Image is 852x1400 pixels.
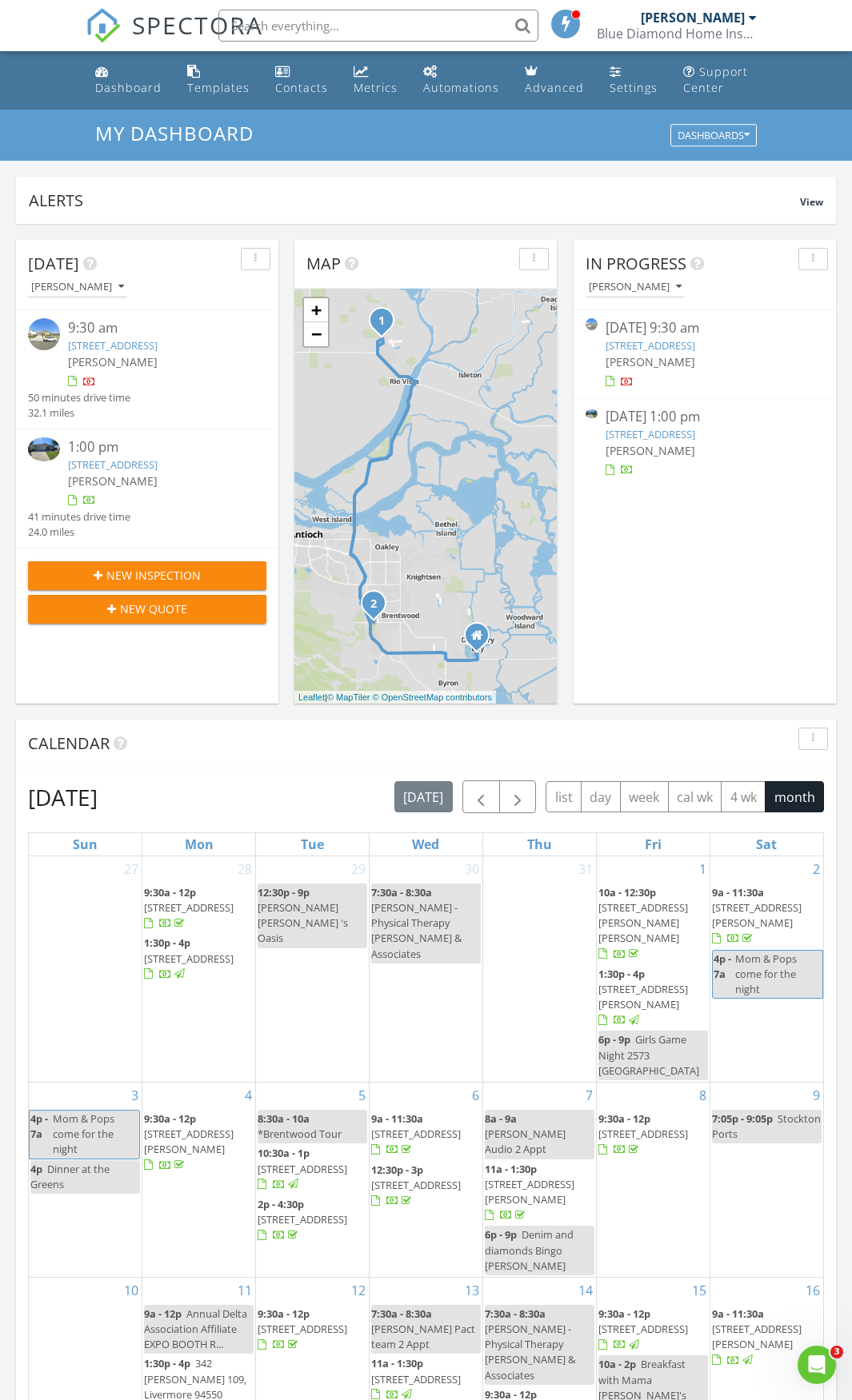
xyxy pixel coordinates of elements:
[68,318,247,338] div: 9:30 am
[712,1111,821,1141] span: Stockton Ports
[642,833,665,856] a: Friday
[525,80,584,95] div: Advanced
[482,856,596,1083] td: Go to July 31, 2025
[144,1356,190,1370] span: 1:30p - 4p
[348,1278,369,1303] a: Go to August 12, 2025
[304,298,328,322] a: Zoom in
[641,10,745,26] div: [PERSON_NAME]
[68,457,158,472] a: [STREET_ADDRESS]
[598,1127,688,1141] span: [STREET_ADDRESS]
[710,1083,823,1278] td: Go to August 9, 2025
[28,437,60,461] img: 9360049%2Fcover_photos%2Faxz7bw9WAPiT9phwNGwT%2Fsmall.jpg
[371,885,432,899] span: 7:30a - 8:30a
[668,781,722,812] button: cal wk
[696,856,710,882] a: Go to August 1, 2025
[144,935,190,950] span: 1:30p - 4p
[677,58,764,103] a: Support Center
[371,1163,461,1207] a: 12:30p - 3p [STREET_ADDRESS]
[499,780,537,813] button: Next month
[462,856,482,882] a: Go to July 30, 2025
[753,833,780,856] a: Saturday
[68,338,158,353] a: [STREET_ADDRESS]
[258,1197,304,1211] span: 2p - 4:30p
[132,8,263,42] span: SPECTORA
[53,1111,114,1156] span: Mom & Pops come for the night
[144,1111,196,1126] span: 9:30a - 12p
[575,1278,596,1303] a: Go to August 14, 2025
[378,316,385,327] i: 1
[89,58,168,103] a: Dashboard
[462,780,500,813] button: Previous month
[586,318,824,389] a: [DATE] 9:30 am [STREET_ADDRESS] [PERSON_NAME]
[482,1083,596,1278] td: Go to August 7, 2025
[29,856,142,1083] td: Go to July 27, 2025
[598,1110,708,1160] a: 9:30a - 12p [STREET_ADDRESS]
[485,1127,566,1156] span: [PERSON_NAME] Audio 2 Appt
[181,58,256,103] a: Templates
[370,1083,483,1278] td: Go to August 6, 2025
[371,1178,461,1192] span: [STREET_ADDRESS]
[603,58,664,103] a: Settings
[95,120,254,146] span: My Dashboard
[258,900,348,945] span: [PERSON_NAME] [PERSON_NAME] 's Oasis
[371,900,462,961] span: [PERSON_NAME] - Physical Therapy [PERSON_NAME] & Associates
[348,856,369,882] a: Go to July 29, 2025
[371,1322,475,1351] span: [PERSON_NAME] Pact team 2 Appt
[371,1111,461,1156] a: 9a - 11:30a [STREET_ADDRESS]
[596,1083,710,1278] td: Go to August 8, 2025
[371,1127,461,1141] span: [STREET_ADDRESS]
[30,1162,42,1176] span: 4p
[581,781,621,812] button: day
[800,195,823,209] span: View
[258,1127,342,1141] span: *Brentwood Tour
[121,856,142,882] a: Go to July 27, 2025
[598,1111,688,1156] a: 9:30a - 12p [STREET_ADDRESS]
[28,405,130,421] div: 32.1 miles
[485,1322,575,1382] span: [PERSON_NAME] - Physical Therapy [PERSON_NAME] & Associates
[258,1306,347,1351] a: 9:30a - 12p [STREET_ADDRESS]
[598,967,688,1027] a: 1:30p - 4p [STREET_ADDRESS][PERSON_NAME]
[586,407,824,478] a: [DATE] 1:00 pm [STREET_ADDRESS] [PERSON_NAME]
[589,281,682,293] div: [PERSON_NAME]
[28,390,130,405] div: 50 minutes drive time
[258,1306,310,1321] span: 9:30a - 12p
[28,253,79,274] span: [DATE]
[306,253,341,274] span: Map
[371,1111,423,1126] span: 9a - 11:30a
[598,1111,650,1126] span: 9:30a - 12p
[144,935,234,980] a: 1:30p - 4p [STREET_ADDRESS]
[712,900,802,930] span: [STREET_ADDRESS][PERSON_NAME]
[598,885,656,899] span: 10a - 12:30p
[371,1163,423,1177] span: 12:30p - 3p
[144,885,196,899] span: 9:30a - 12p
[144,1306,182,1321] span: 9a - 12p
[765,781,824,812] button: month
[258,1322,347,1336] span: [STREET_ADDRESS]
[417,58,506,103] a: Automations (Basic)
[128,1083,142,1108] a: Go to August 3, 2025
[598,967,645,981] span: 1:30p - 4p
[242,1083,255,1108] a: Go to August 4, 2025
[546,781,582,812] button: list
[802,1278,823,1303] a: Go to August 16, 2025
[598,900,688,945] span: [STREET_ADDRESS][PERSON_NAME][PERSON_NAME]
[298,833,327,856] a: Tuesday
[258,1212,347,1226] span: [STREET_ADDRESS]
[798,1346,836,1384] iframe: Intercom live chat
[86,8,121,43] img: The Best Home Inspection Software - Spectora
[371,1110,481,1160] a: 9a - 11:30a [STREET_ADDRESS]
[462,1278,482,1303] a: Go to August 13, 2025
[712,885,802,946] a: 9a - 11:30a [STREET_ADDRESS][PERSON_NAME]
[598,1032,630,1047] span: 6p - 9p
[28,318,60,350] img: streetview
[610,80,658,95] div: Settings
[144,934,254,984] a: 1:30p - 4p [STREET_ADDRESS]
[234,856,255,882] a: Go to July 28, 2025
[28,318,266,421] a: 9:30 am [STREET_ADDRESS] [PERSON_NAME] 50 minutes drive time 32.1 miles
[142,856,256,1083] td: Go to July 28, 2025
[187,80,250,95] div: Templates
[370,856,483,1083] td: Go to July 30, 2025
[370,599,377,610] i: 2
[485,1227,517,1242] span: 6p - 9p
[477,635,486,644] div: 4840 Spinnaker way, Discovery Bay California 94505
